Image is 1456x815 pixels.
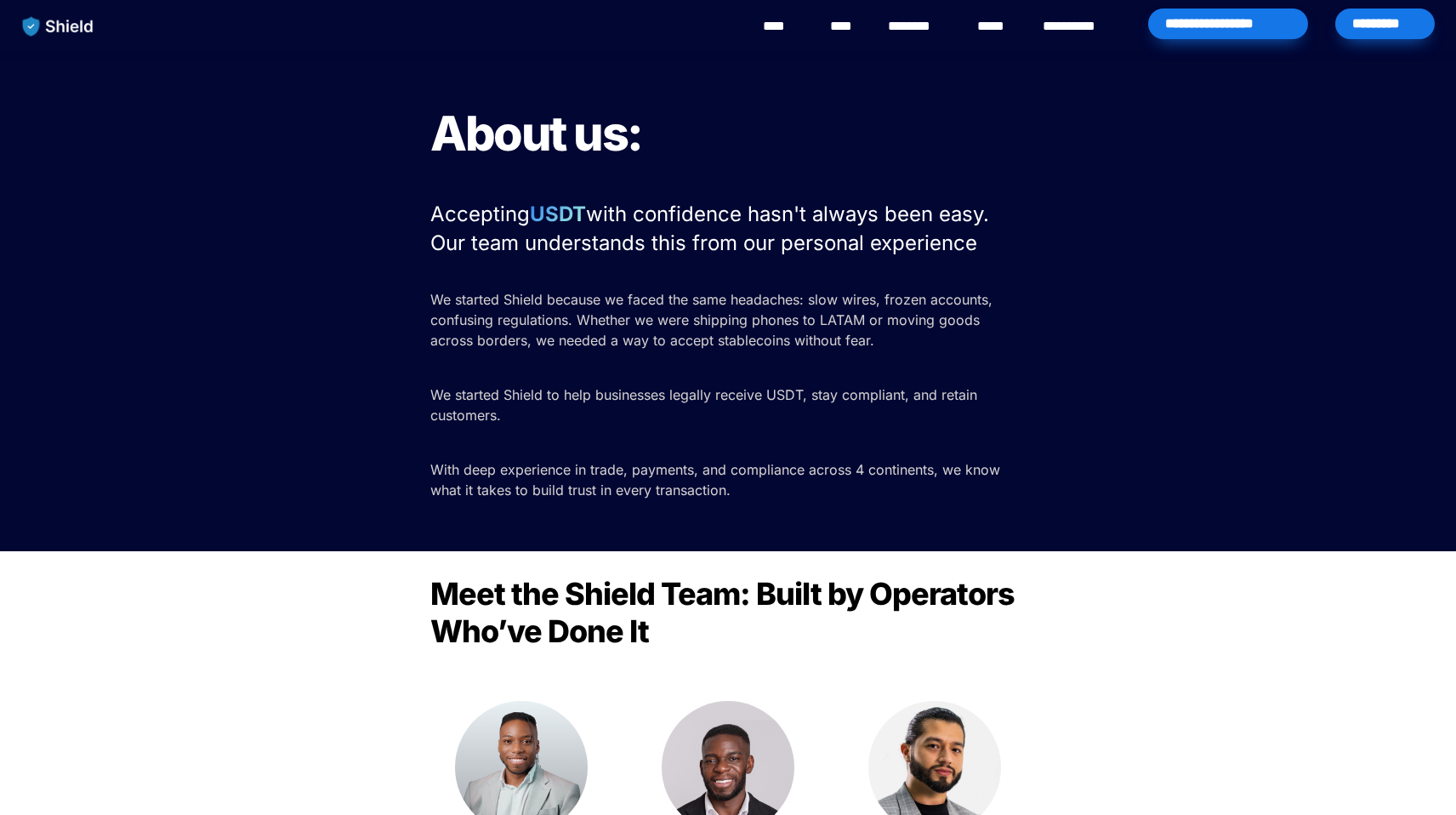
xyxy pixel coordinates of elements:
span: with confidence hasn't always been easy. Our team understands this from our personal experience [430,202,995,255]
span: With deep experience in trade, payments, and compliance across 4 continents, we know what it take... [430,461,1004,499]
span: Meet the Shield Team: Built by Operators Who’ve Done It [430,575,1021,650]
span: We started Shield to help businesses legally receive USDT, stay compliant, and retain customers. [430,386,981,424]
span: Accepting [430,202,530,226]
span: We started Shield because we faced the same headaches: slow wires, frozen accounts, confusing reg... [430,291,997,349]
strong: USDT [530,202,586,226]
span: About us: [430,105,642,162]
img: website logo [14,9,102,44]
